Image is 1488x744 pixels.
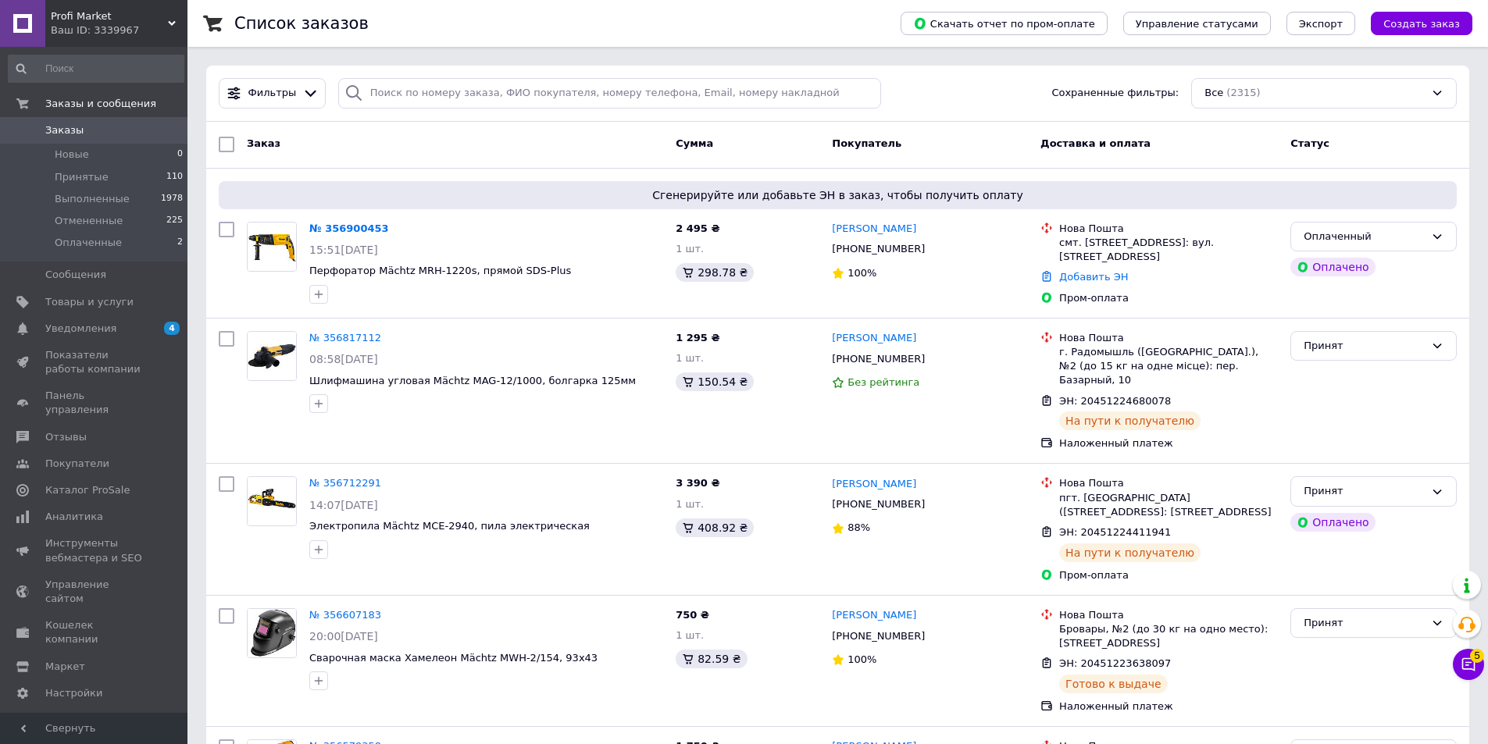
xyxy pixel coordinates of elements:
img: Фото товару [248,477,296,525]
a: Перфоратор Mächtz MRH-1220s, прямой SDS-Plus [309,265,571,276]
span: Уведомления [45,322,116,336]
span: Сгенерируйте или добавьте ЭН в заказ, чтобы получить оплату [225,187,1451,203]
span: 100% [847,267,876,279]
div: Пром-оплата [1059,291,1278,305]
span: Инструменты вебмастера и SEO [45,536,145,564]
a: Фото товару [247,608,297,658]
span: 1 шт. [676,352,704,364]
span: Панель управления [45,389,145,417]
a: Фото товару [247,476,297,526]
a: Создать заказ [1355,17,1472,29]
span: 1 шт. [676,243,704,255]
span: Управление сайтом [45,578,145,606]
span: Экспорт [1299,18,1343,30]
span: Сообщения [45,268,106,282]
span: Товары и услуги [45,295,134,309]
a: Сварочная маска Хамелеон Mächtz MWH-2/154, 93х43 [309,652,598,664]
span: 20:00[DATE] [309,630,378,643]
div: Оплачено [1290,258,1375,276]
span: 2 495 ₴ [676,222,719,234]
div: смт. [STREET_ADDRESS]: вул. [STREET_ADDRESS] [1059,236,1278,264]
span: Кошелек компании [45,618,145,646]
span: 750 ₴ [676,609,709,621]
span: 1 шт. [676,498,704,510]
span: 3 390 ₴ [676,477,719,489]
span: 1 295 ₴ [676,332,719,344]
div: Нова Пошта [1059,608,1278,622]
input: Поиск [8,55,184,83]
span: Статус [1290,137,1329,149]
div: 408.92 ₴ [676,518,754,537]
span: Маркет [45,660,85,674]
span: 4 [164,322,180,335]
input: Поиск по номеру заказа, ФИО покупателя, номеру телефона, Email, номеру накладной [338,78,882,109]
span: Доставка и оплата [1040,137,1151,149]
div: [PHONE_NUMBER] [829,239,928,259]
div: [PHONE_NUMBER] [829,626,928,646]
span: 88% [847,522,870,533]
div: Оплачено [1290,513,1375,532]
span: Сохраненные фильтры: [1051,86,1179,101]
span: Управление статусами [1136,18,1258,30]
span: 5 [1470,649,1484,663]
img: Фото товару [248,222,296,271]
span: Принятые [55,170,109,184]
div: 298.78 ₴ [676,263,754,282]
button: Создать заказ [1371,12,1472,35]
div: Принят [1304,338,1425,354]
span: Без рейтинга [847,376,919,388]
button: Скачать отчет по пром-оплате [901,12,1108,35]
button: Чат с покупателем5 [1453,649,1484,680]
span: Покупатели [45,457,109,471]
a: № 356607183 [309,609,381,621]
span: 110 [166,170,183,184]
span: 2 [177,236,183,250]
span: Оплаченные [55,236,122,250]
span: Заказ [247,137,280,149]
h1: Список заказов [234,14,369,33]
span: Новые [55,148,89,162]
div: Нова Пошта [1059,476,1278,490]
div: [PHONE_NUMBER] [829,494,928,514]
span: Показатели работы компании [45,348,145,376]
a: Фото товару [247,331,297,381]
span: (2315) [1226,87,1260,98]
span: Настройки [45,686,102,700]
span: Сумма [676,137,713,149]
a: № 356817112 [309,332,381,344]
a: Фото товару [247,222,297,272]
span: 1978 [161,192,183,206]
div: На пути к получателю [1059,411,1201,430]
span: Каталог ProSale [45,483,130,497]
span: Создать заказ [1383,18,1460,30]
a: Добавить ЭН [1059,271,1128,283]
a: Электропила Mächtz MCE-2940, пила электрическая [309,520,590,532]
span: 100% [847,653,876,665]
span: Выполненные [55,192,130,206]
a: № 356900453 [309,222,389,234]
span: ЭН: 20451223638097 [1059,657,1171,669]
div: Ваш ID: 3339967 [51,23,187,37]
span: Отмененные [55,214,123,228]
span: 0 [177,148,183,162]
button: Экспорт [1286,12,1355,35]
span: Аналитика [45,510,103,524]
div: Оплаченный [1304,229,1425,245]
span: 08:58[DATE] [309,353,378,365]
span: Фильтры [248,86,297,101]
div: Нова Пошта [1059,331,1278,345]
div: пгт. [GEOGRAPHIC_DATA] ([STREET_ADDRESS]: [STREET_ADDRESS] [1059,491,1278,519]
span: 15:51[DATE] [309,244,378,256]
div: Нова Пошта [1059,222,1278,236]
span: Profi Market [51,9,168,23]
img: Фото товару [248,332,296,380]
span: Скачать отчет по пром-оплате [913,16,1095,30]
div: Готово к выдаче [1059,675,1167,693]
span: Отзывы [45,430,87,444]
a: [PERSON_NAME] [832,477,916,492]
a: [PERSON_NAME] [832,222,916,237]
span: Покупатель [832,137,901,149]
